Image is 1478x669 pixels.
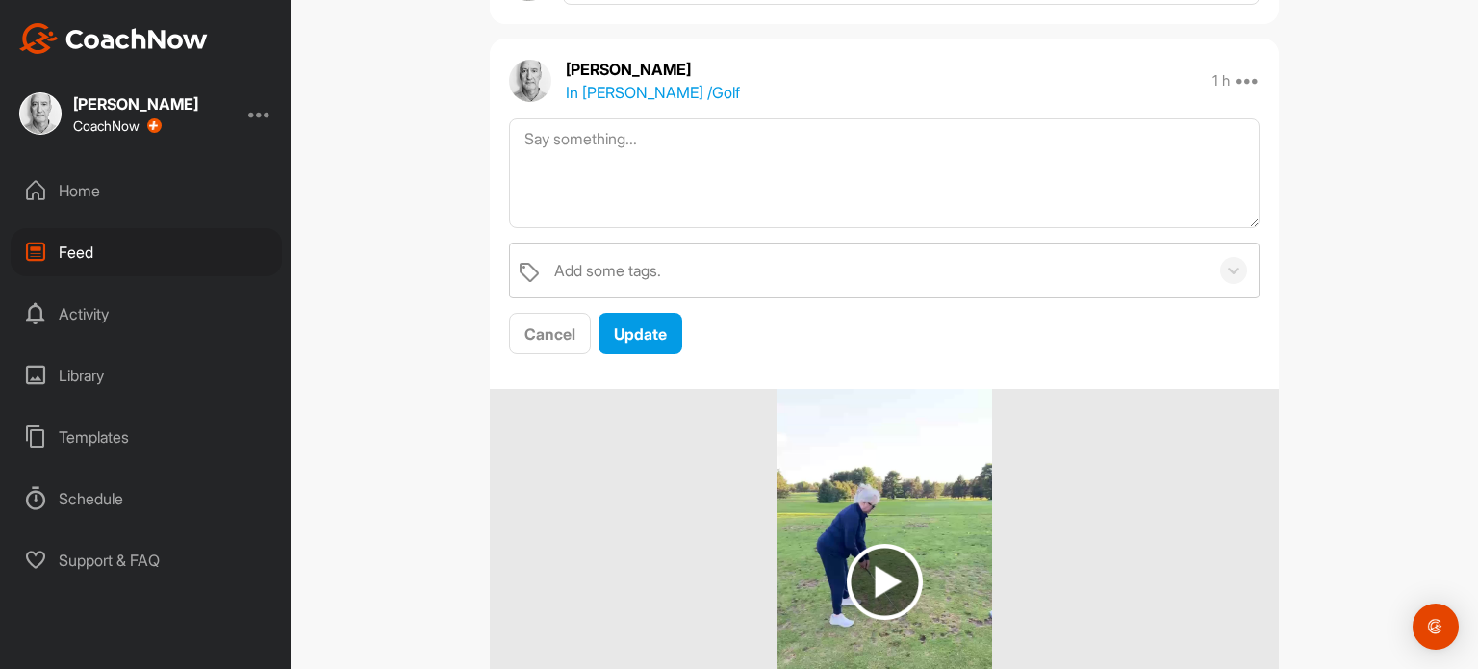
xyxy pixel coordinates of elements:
img: square_174a001ffab34ca43724749f45eb91e9.jpg [19,92,62,135]
div: CoachNow [73,118,162,134]
div: Add some tags. [554,259,661,282]
div: Activity [11,290,282,338]
img: CoachNow [19,23,208,54]
p: 1 h [1212,71,1230,90]
span: Update [614,324,667,344]
div: [PERSON_NAME] [73,96,198,112]
div: Schedule [11,475,282,523]
button: Cancel [509,313,591,354]
span: Cancel [524,324,575,344]
div: Library [11,351,282,399]
p: In [PERSON_NAME] / Golf [566,81,740,104]
img: avatar [509,60,551,102]
div: Templates [11,413,282,461]
div: Open Intercom Messenger [1413,604,1459,650]
div: Feed [11,228,282,276]
button: Update [599,313,682,354]
div: Support & FAQ [11,536,282,584]
div: Home [11,167,282,215]
img: play [847,544,923,620]
p: [PERSON_NAME] [566,58,740,81]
